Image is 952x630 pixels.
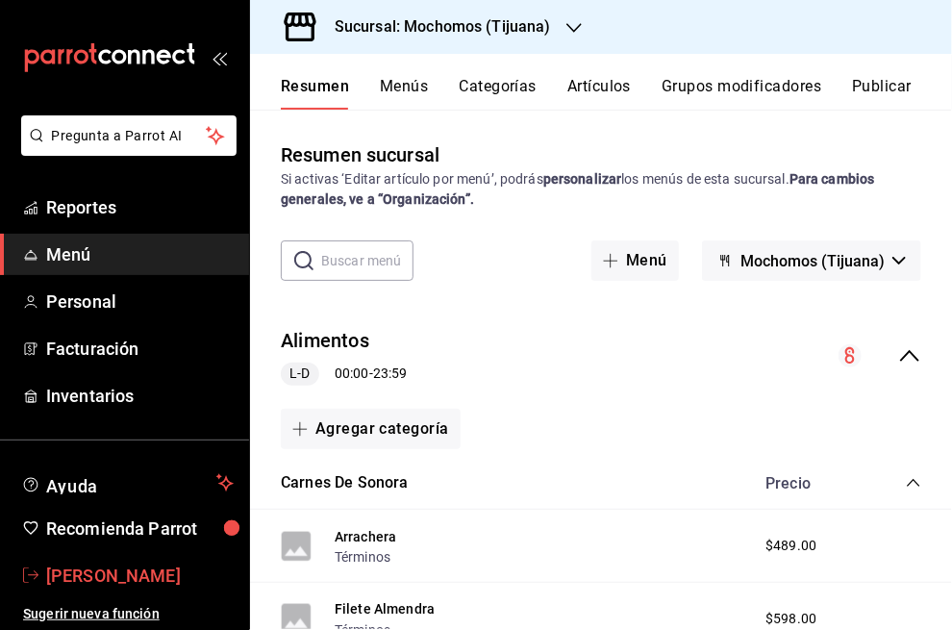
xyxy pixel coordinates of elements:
button: Arrachera [335,527,396,546]
span: Menú [46,241,234,267]
span: Facturación [46,336,234,362]
button: Términos [335,547,390,567]
span: Reportes [46,194,234,220]
button: Alimentos [281,327,369,355]
span: Recomienda Parrot [46,516,234,542]
div: 00:00 - 23:59 [281,363,407,386]
span: L-D [282,364,317,384]
h3: Sucursal: Mochomos (Tijuana) [319,15,551,38]
div: Precio [746,474,869,492]
div: Resumen sucursal [281,140,439,169]
button: Carnes De Sonora [281,472,409,494]
button: open_drawer_menu [212,50,227,65]
button: Menú [591,240,679,281]
span: $489.00 [765,536,816,556]
button: Grupos modificadores [662,77,821,110]
span: $598.00 [765,609,816,629]
input: Buscar menú [321,241,413,280]
strong: personalizar [543,171,622,187]
button: Menús [380,77,428,110]
button: Pregunta a Parrot AI [21,115,237,156]
button: Mochomos (Tijuana) [702,240,921,281]
button: Artículos [567,77,631,110]
a: Pregunta a Parrot AI [13,139,237,160]
span: Personal [46,289,234,315]
button: Filete Almendra [335,599,435,618]
button: Resumen [281,77,349,110]
span: Mochomos (Tijuana) [740,252,885,270]
span: Ayuda [46,471,209,494]
span: Pregunta a Parrot AI [52,126,207,146]
div: navigation tabs [281,77,952,110]
span: Sugerir nueva función [23,604,234,624]
div: Si activas ‘Editar artículo por menú’, podrás los menús de esta sucursal. [281,169,921,210]
span: [PERSON_NAME] [46,563,234,589]
button: Categorías [460,77,538,110]
button: Publicar [852,77,912,110]
div: collapse-menu-row [250,312,952,401]
button: Agregar categoría [281,409,461,449]
span: Inventarios [46,383,234,409]
button: collapse-category-row [906,475,921,491]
